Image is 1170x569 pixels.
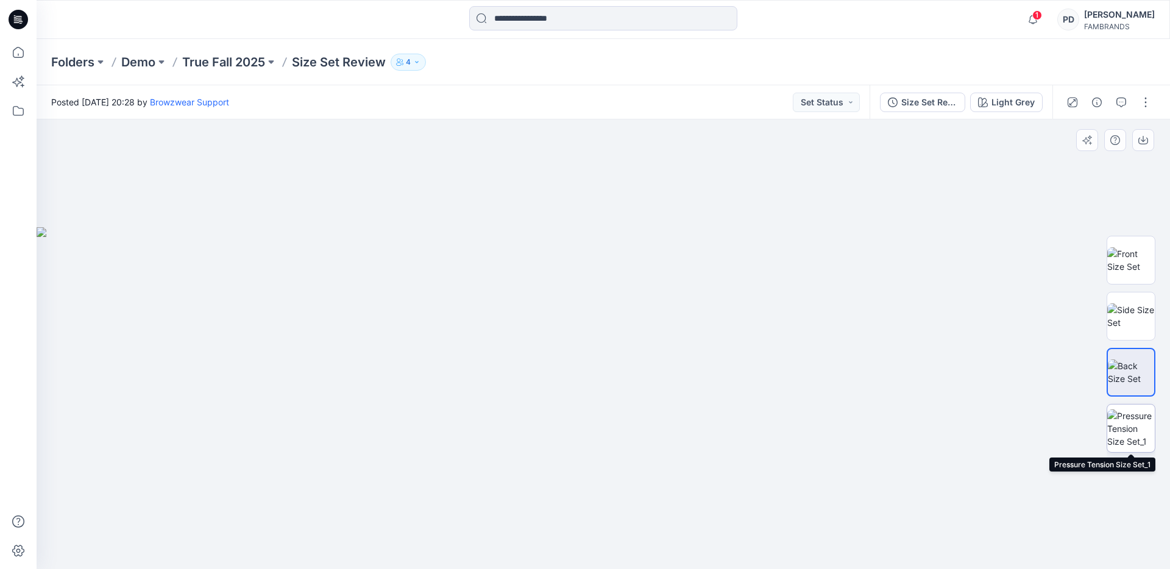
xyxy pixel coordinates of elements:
button: Light Grey [970,93,1043,112]
a: True Fall 2025 [182,54,265,71]
div: Size Set Review [901,96,957,109]
div: FAMBRANDS [1084,22,1155,31]
p: 4 [406,55,411,69]
div: Light Grey [991,96,1035,109]
a: Demo [121,54,155,71]
p: Size Set Review [292,54,386,71]
img: Side Size Set [1107,303,1155,329]
a: Browzwear Support [150,97,229,107]
img: Back Size Set [1108,359,1154,385]
div: [PERSON_NAME] [1084,7,1155,22]
a: Folders [51,54,94,71]
div: PD [1057,9,1079,30]
button: Details [1087,93,1107,112]
img: eyJhbGciOiJIUzI1NiIsImtpZCI6IjAiLCJzbHQiOiJzZXMiLCJ0eXAiOiJKV1QifQ.eyJkYXRhIjp7InR5cGUiOiJzdG9yYW... [37,227,1170,569]
span: Posted [DATE] 20:28 by [51,96,229,108]
img: Front Size Set [1107,247,1155,273]
button: Size Set Review [880,93,965,112]
button: 4 [391,54,426,71]
span: 1 [1032,10,1042,20]
img: Pressure Tension Size Set_1 [1107,409,1155,448]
